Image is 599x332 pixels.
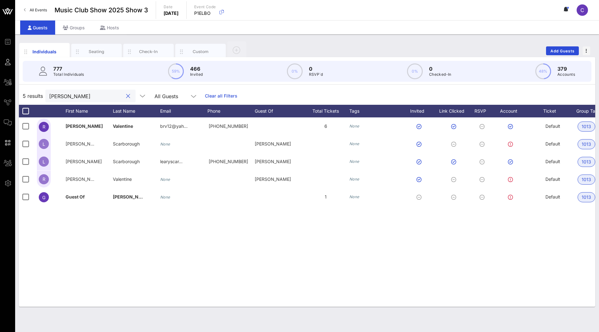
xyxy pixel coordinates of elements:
div: Check-In [135,49,163,55]
div: RSVP [472,105,494,117]
div: Ticket [529,105,576,117]
span: 1013 [582,175,591,184]
p: [DATE] [164,10,179,16]
div: [PERSON_NAME] [255,135,302,153]
div: C [577,4,588,16]
p: Invited [190,71,203,78]
span: Default [545,194,560,199]
div: 6 [302,117,349,135]
a: Clear all Filters [205,92,237,99]
i: None [160,142,170,146]
span: Music Club Show 2025 Show 3 [55,5,148,15]
div: Last Name [113,105,160,117]
span: +19124843944 [209,159,248,164]
button: clear icon [126,93,130,99]
span: G [42,195,45,200]
span: L [43,159,45,164]
a: All Events [20,5,51,15]
div: Groups [55,21,92,35]
span: 5 results [23,92,43,100]
p: 0 [309,65,323,73]
p: brv12@yah… [160,117,188,135]
p: 0 [429,65,451,73]
span: All Events [30,8,47,12]
div: Tags [349,105,403,117]
span: C [580,7,584,13]
p: RSVP`d [309,71,323,78]
span: Guest Of [66,194,85,199]
span: Default [545,176,560,182]
span: L [43,141,45,147]
span: [PERSON_NAME] [66,141,102,146]
div: [PERSON_NAME] [255,170,302,188]
span: [PERSON_NAME] [113,194,150,199]
div: Account [494,105,529,117]
p: 777 [53,65,84,73]
span: Scarborough [113,141,140,146]
span: R [43,176,45,182]
div: All Guests [151,90,201,102]
span: Scarborough [113,159,140,164]
span: Add Guests [550,49,575,53]
div: Individuals [31,48,59,55]
i: None [349,124,359,128]
i: None [160,195,170,199]
span: Valentine [113,176,132,182]
div: Guest Of [255,105,302,117]
div: Seating [83,49,111,55]
p: Event Code [194,4,216,10]
span: +17043610940 [209,123,248,129]
span: R [43,124,45,129]
p: 379 [557,65,575,73]
p: 466 [190,65,203,73]
i: None [349,194,359,199]
p: Date [164,4,179,10]
span: Default [545,159,560,164]
i: None [349,177,359,181]
div: Link Clicked [438,105,472,117]
div: [PERSON_NAME] [255,153,302,170]
span: Valentine [113,123,133,129]
div: Total Tickets [302,105,349,117]
span: 1013 [582,157,591,167]
i: None [349,159,359,164]
p: learyscar… [160,153,183,170]
span: [PERSON_NAME] [66,176,102,182]
span: 1013 [582,193,591,202]
i: None [160,177,170,182]
span: Default [545,141,560,146]
div: Guests [20,21,55,35]
p: P1ELBO [194,10,216,16]
p: Accounts [557,71,575,78]
div: First Name [66,105,113,117]
div: Email [160,105,207,117]
span: 1013 [582,139,591,149]
div: Hosts [92,21,127,35]
div: All Guests [154,93,178,99]
div: 1 [302,188,349,206]
i: None [349,141,359,146]
p: Checked-In [429,71,451,78]
div: Custom [187,49,215,55]
button: Add Guests [546,46,579,55]
span: [PERSON_NAME] [66,123,103,129]
span: Default [545,123,560,129]
span: [PERSON_NAME] [66,159,102,164]
div: Invited [403,105,438,117]
span: 1013 [582,122,591,131]
p: Total Individuals [53,71,84,78]
div: Phone [207,105,255,117]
